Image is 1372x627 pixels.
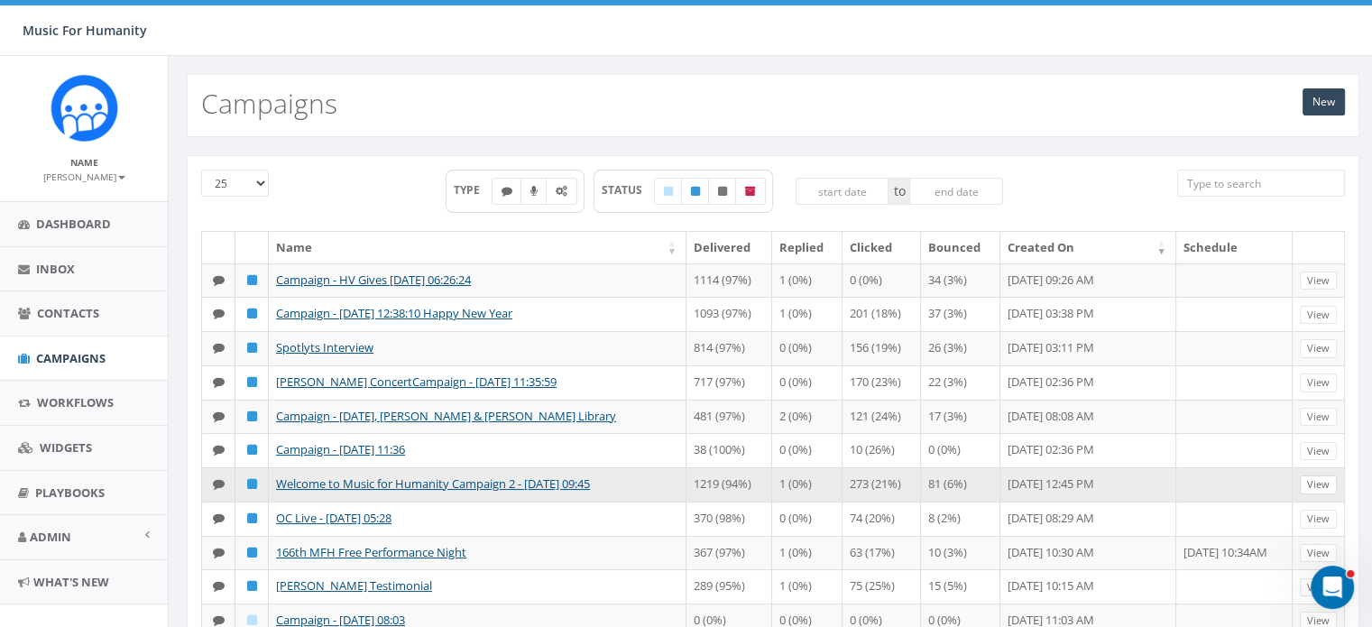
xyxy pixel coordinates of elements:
label: Archived [735,178,766,205]
td: 2 (0%) [772,400,843,434]
span: Contacts [37,305,99,321]
td: 0 (0%) [772,433,843,467]
td: 38 (100%) [686,433,772,467]
a: View [1300,306,1337,325]
a: View [1300,272,1337,290]
span: Workflows [37,394,114,410]
i: Published [247,444,257,456]
i: Draft [664,186,673,197]
th: Bounced [921,232,1000,263]
label: Automated Message [546,178,577,205]
a: View [1300,510,1337,529]
td: [DATE] 10:34AM [1176,536,1293,570]
th: Replied [772,232,843,263]
h2: Campaigns [201,88,337,118]
i: Published [247,410,257,422]
i: Text SMS [213,580,225,592]
span: STATUS [602,182,655,198]
td: 0 (0%) [772,365,843,400]
label: Text SMS [492,178,522,205]
td: 15 (5%) [921,569,1000,604]
a: Welcome to Music for Humanity Campaign 2 - [DATE] 09:45 [276,475,590,492]
i: Text SMS [213,308,225,319]
th: Name: activate to sort column ascending [269,232,686,263]
a: OC Live - [DATE] 05:28 [276,510,391,526]
td: [DATE] 12:45 PM [1000,467,1176,502]
a: [PERSON_NAME] [43,168,125,184]
span: Inbox [36,261,75,277]
i: Text SMS [213,444,225,456]
a: Campaign - HV Gives [DATE] 06:26:24 [276,272,471,288]
input: end date [909,178,1003,205]
i: Published [247,580,257,592]
span: Admin [30,529,71,545]
th: Clicked [843,232,921,263]
a: View [1300,475,1337,494]
td: 717 (97%) [686,365,772,400]
td: 1 (0%) [772,263,843,298]
td: 10 (26%) [843,433,921,467]
td: [DATE] 08:08 AM [1000,400,1176,434]
th: Schedule [1176,232,1293,263]
th: Created On: activate to sort column ascending [1000,232,1176,263]
td: 17 (3%) [921,400,1000,434]
input: Type to search [1177,170,1345,197]
i: Text SMS [213,410,225,422]
a: View [1300,339,1337,358]
td: 273 (21%) [843,467,921,502]
td: 75 (25%) [843,569,921,604]
td: 8 (2%) [921,502,1000,536]
a: View [1300,408,1337,427]
a: [PERSON_NAME] ConcertCampaign - [DATE] 11:35:59 [276,373,557,390]
a: [PERSON_NAME] Testimonial [276,577,432,594]
i: Published [247,274,257,286]
a: View [1300,373,1337,392]
i: Published [247,376,257,388]
i: Published [247,478,257,490]
img: Rally_Corp_Logo_1.png [51,74,118,142]
i: Ringless Voice Mail [530,186,538,197]
span: Campaigns [36,350,106,366]
td: [DATE] 10:15 AM [1000,569,1176,604]
td: 81 (6%) [921,467,1000,502]
td: 481 (97%) [686,400,772,434]
td: 0 (0%) [772,331,843,365]
td: [DATE] 03:11 PM [1000,331,1176,365]
td: 1 (0%) [772,536,843,570]
i: Text SMS [213,478,225,490]
td: 289 (95%) [686,569,772,604]
a: Campaign - [DATE], [PERSON_NAME] & [PERSON_NAME] Library [276,408,616,424]
td: 814 (97%) [686,331,772,365]
td: [DATE] 10:30 AM [1000,536,1176,570]
a: 166th MFH Free Performance Night [276,544,466,560]
i: Published [247,512,257,524]
td: 0 (0%) [921,433,1000,467]
td: 367 (97%) [686,536,772,570]
td: 34 (3%) [921,263,1000,298]
td: [DATE] 02:36 PM [1000,433,1176,467]
label: Draft [654,178,683,205]
i: Automated Message [556,186,567,197]
i: Draft [247,614,257,626]
td: [DATE] 02:36 PM [1000,365,1176,400]
i: Text SMS [502,186,512,197]
span: to [889,178,909,205]
td: 1219 (94%) [686,467,772,502]
small: Name [70,156,98,169]
td: 10 (3%) [921,536,1000,570]
td: [DATE] 08:29 AM [1000,502,1176,536]
i: Text SMS [213,376,225,388]
td: 1 (0%) [772,297,843,331]
i: Text SMS [213,547,225,558]
span: TYPE [454,182,493,198]
a: Spotlyts Interview [276,339,373,355]
i: Published [247,342,257,354]
label: Ringless Voice Mail [520,178,548,205]
i: Published [691,186,700,197]
a: Campaign - [DATE] 12:38:10 Happy New Year [276,305,512,321]
i: Text SMS [213,274,225,286]
i: Text SMS [213,614,225,626]
i: Published [247,547,257,558]
i: Text SMS [213,512,225,524]
td: [DATE] 03:38 PM [1000,297,1176,331]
